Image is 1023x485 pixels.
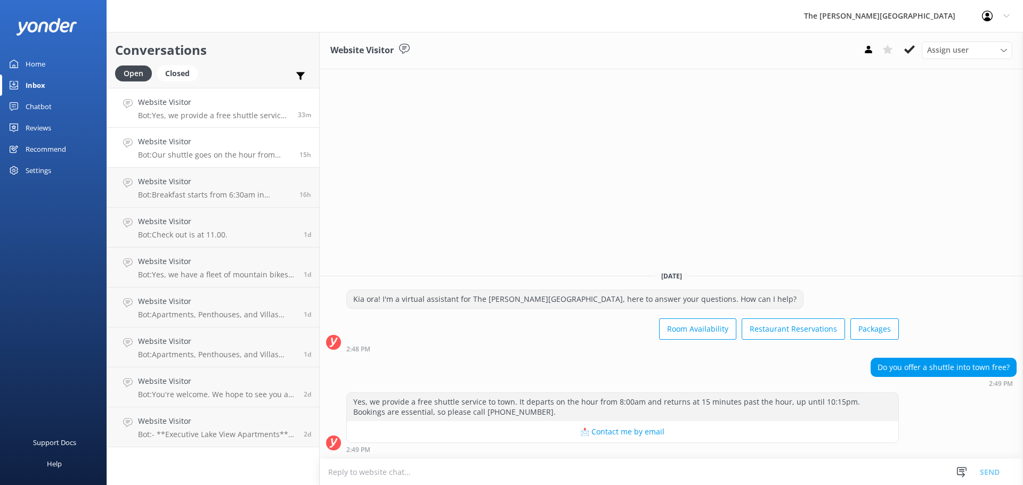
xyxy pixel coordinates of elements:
strong: 2:49 PM [989,381,1013,387]
strong: 2:48 PM [346,346,370,352]
span: [DATE] [655,272,688,281]
h4: Website Visitor [138,96,290,108]
div: Closed [157,65,198,81]
span: Sep 03 2025 10:08pm (UTC +12:00) Pacific/Auckland [304,430,311,439]
h4: Website Visitor [138,216,228,227]
div: Sep 06 2025 02:49pm (UTC +12:00) Pacific/Auckland [871,380,1017,387]
a: Website VisitorBot:- **Executive Lake View Apartments**: These apartments offer luxurious ameniti... [107,407,319,447]
div: Sep 06 2025 02:49pm (UTC +12:00) Pacific/Auckland [346,446,899,453]
div: Reviews [26,117,51,138]
div: Open [115,65,152,81]
div: Sep 06 2025 02:48pm (UTC +12:00) Pacific/Auckland [346,345,899,352]
span: Sep 05 2025 11:06am (UTC +12:00) Pacific/Auckland [304,270,311,279]
a: Closed [157,67,203,79]
h4: Website Visitor [138,256,296,267]
div: Support Docs [33,432,76,453]
span: Sep 05 2025 02:49pm (UTC +12:00) Pacific/Auckland [304,230,311,239]
span: Sep 05 2025 10:38pm (UTC +12:00) Pacific/Auckland [299,190,311,199]
span: Sep 04 2025 01:34am (UTC +12:00) Pacific/Auckland [304,390,311,399]
span: Sep 05 2025 11:59pm (UTC +12:00) Pacific/Auckland [299,150,311,159]
div: Yes, we provide a free shuttle service to town. It departs on the hour from 8:00am and returns at... [347,393,898,421]
div: Inbox [26,75,45,96]
span: Sep 06 2025 02:49pm (UTC +12:00) Pacific/Auckland [298,110,311,119]
a: Website VisitorBot:Breakfast starts from 6:30am in Summer and Spring and from 7:00am in Autumn an... [107,168,319,208]
button: 📩 Contact me by email [347,421,898,442]
span: Sep 04 2025 03:52pm (UTC +12:00) Pacific/Auckland [304,350,311,359]
a: Website VisitorBot:Yes, we have a fleet of mountain bikes available for rent, perfect for explori... [107,248,319,287]
h3: Website Visitor [330,44,394,57]
button: Room Availability [659,318,736,340]
div: Chatbot [26,96,52,117]
div: Recommend [26,138,66,160]
p: Bot: Apartments, Penthouses, and Villas have washing machines and dryers. Additionally, there is ... [138,310,296,319]
p: Bot: You're welcome. We hope to see you at The [PERSON_NAME][GEOGRAPHIC_DATA] soon! [138,390,296,399]
h4: Website Visitor [138,176,291,187]
button: Restaurant Reservations [742,318,845,340]
span: Assign user [927,44,969,56]
div: Help [47,453,62,474]
h2: Conversations [115,40,311,60]
button: Packages [850,318,899,340]
div: Assign User [922,42,1012,59]
span: Sep 04 2025 04:13pm (UTC +12:00) Pacific/Auckland [304,310,311,319]
p: Bot: Yes, we have a fleet of mountain bikes available for rent, perfect for exploring [GEOGRAPHIC... [138,270,296,280]
p: Bot: - **Executive Lake View Apartments**: These apartments offer luxurious amenities such as spa... [138,430,296,439]
p: Bot: Check out is at 11.00. [138,230,228,240]
a: Website VisitorBot:Apartments, Penthouses, and Villas have washing machines and dryers. Additiona... [107,287,319,327]
p: Bot: Breakfast starts from 6:30am in Summer and Spring and from 7:00am in Autumn and Winter. [138,190,291,200]
h4: Website Visitor [138,335,296,347]
a: Open [115,67,157,79]
div: Settings [26,160,51,181]
p: Bot: Yes, we provide a free shuttle service to town. It departs on the hour from 8:00am and retur... [138,111,290,120]
p: Bot: Our shuttle goes on the hour from 8:00am, returning at 15 minutes past the hour until 10:15p... [138,150,291,160]
h4: Website Visitor [138,295,296,307]
a: Website VisitorBot:Check out is at 11.00.1d [107,208,319,248]
div: Home [26,53,45,75]
a: Website VisitorBot:Yes, we provide a free shuttle service to town. It departs on the hour from 8:... [107,88,319,128]
img: yonder-white-logo.png [16,18,77,36]
h4: Website Visitor [138,415,296,427]
h4: Website Visitor [138,136,291,147]
div: Kia ora! I'm a virtual assistant for The [PERSON_NAME][GEOGRAPHIC_DATA], here to answer your ques... [347,290,803,308]
p: Bot: Apartments, Penthouses, and Villas have washing machines and dryers. There is also a public ... [138,350,296,359]
a: Website VisitorBot:Our shuttle goes on the hour from 8:00am, returning at 15 minutes past the hou... [107,128,319,168]
a: Website VisitorBot:You're welcome. We hope to see you at The [PERSON_NAME][GEOGRAPHIC_DATA] soon!2d [107,367,319,407]
strong: 2:49 PM [346,447,370,453]
h4: Website Visitor [138,375,296,387]
div: Do you offer a shuttle into town free? [871,358,1016,376]
a: Website VisitorBot:Apartments, Penthouses, and Villas have washing machines and dryers. There is ... [107,327,319,367]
